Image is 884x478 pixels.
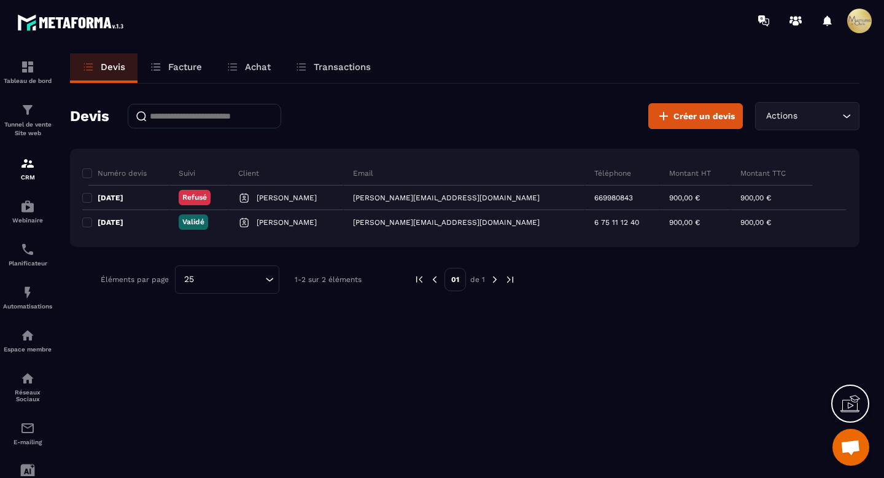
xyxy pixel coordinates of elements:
div: Search for option [175,265,279,294]
a: formationformationTunnel de vente Site web [3,93,52,147]
p: [DATE] [98,193,123,203]
p: Facture [168,61,202,72]
p: 01 [444,268,466,291]
img: formation [20,60,35,74]
p: Devis [101,61,125,72]
a: Devis [70,53,138,83]
span: Actions [763,109,800,123]
img: next [505,274,516,285]
input: Search for option [198,273,262,286]
h2: Devis [70,104,109,128]
p: Espace membre [3,346,52,353]
p: Téléphone [594,168,631,178]
a: automationsautomationsWebinaire [3,190,52,233]
span: 25 [180,273,198,286]
p: Automatisations [3,303,52,310]
p: Achat [245,61,271,72]
p: E-mailing [3,439,52,445]
span: Créer un devis [673,110,735,122]
p: Numéro devis [98,168,147,178]
a: formationformationTableau de bord [3,50,52,93]
img: formation [20,156,35,171]
p: Montant TTC [740,168,786,178]
p: Transactions [314,61,371,72]
p: Client [238,168,259,178]
a: formationformationCRM [3,147,52,190]
img: logo [17,11,128,34]
p: Email [353,168,373,178]
img: prev [429,274,440,285]
img: next [489,274,500,285]
p: Planificateur [3,260,52,267]
input: Search for option [800,109,839,123]
p: Éléments par page [101,275,169,284]
p: Tunnel de vente Site web [3,120,52,138]
p: Tableau de bord [3,77,52,84]
div: Search for option [755,102,859,130]
a: automationsautomationsAutomatisations [3,276,52,319]
a: [PERSON_NAME] [238,192,317,204]
p: [DATE] [98,217,123,227]
img: scheduler [20,242,35,257]
div: Ouvrir le chat [832,429,869,466]
p: de 1 [470,275,485,284]
p: CRM [3,174,52,181]
button: Créer un devis [648,103,743,129]
a: automationsautomationsEspace membre [3,319,52,362]
img: automations [20,285,35,300]
a: social-networksocial-networkRéseaux Sociaux [3,362,52,412]
img: automations [20,328,35,343]
a: [PERSON_NAME] [238,216,317,229]
p: Suivi [179,168,195,178]
img: prev [414,274,425,285]
p: Réseaux Sociaux [3,389,52,402]
a: schedulerschedulerPlanificateur [3,233,52,276]
p: 1-2 sur 2 éléments [295,275,362,284]
p: Refusé [182,192,207,203]
a: Facture [138,53,214,83]
p: Validé [182,217,204,227]
img: social-network [20,371,35,386]
p: Montant HT [669,168,711,178]
p: Webinaire [3,217,52,224]
img: automations [20,199,35,214]
a: emailemailE-mailing [3,412,52,455]
img: formation [20,103,35,117]
img: email [20,421,35,436]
